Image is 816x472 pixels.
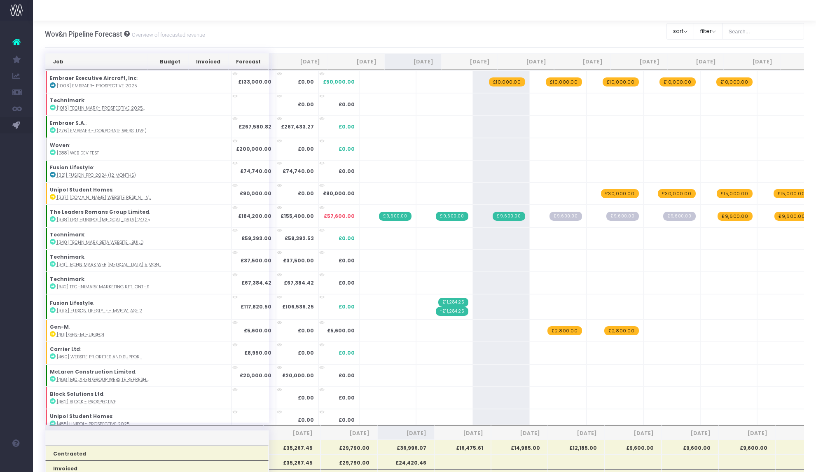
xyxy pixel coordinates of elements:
[264,440,320,455] th: £35,267.45
[339,303,355,311] span: £0.00
[57,172,136,178] abbr: [321] Fusion PPC 2024 (12 months)
[285,235,314,242] strong: £59,392.53
[57,421,129,427] abbr: [485] Unipol- Prospective 2025
[339,394,355,402] span: £0.00
[554,54,610,70] th: Nov 25: activate to sort column ascending
[339,349,355,357] span: £0.00
[45,160,231,182] td: :
[547,326,582,335] span: wayahead Revenue Forecast Item
[57,262,161,268] abbr: [341] Technimark web retainer 5 months
[339,279,355,287] span: £0.00
[45,342,231,364] td: :
[57,399,116,405] abbr: [482] Block - Prospective
[659,77,696,86] span: wayahead Revenue Forecast Item
[669,430,711,437] span: [DATE]
[10,456,23,468] img: images/default_profile_image.png
[57,354,142,360] abbr: [460] Website priorities and support
[45,54,148,70] th: Job: activate to sort column ascending
[377,440,434,455] th: £36,996.07
[57,332,105,338] abbr: [401] Gen-M HubSpot
[339,123,355,131] span: £0.00
[50,97,84,104] strong: Technimark
[298,78,314,85] strong: £0.00
[240,372,271,379] strong: £20,000.00
[434,440,491,455] th: £16,475.61
[282,303,314,310] strong: £106,536.25
[241,257,271,264] strong: £37,500.00
[45,93,231,115] td: :
[281,123,314,130] strong: £267,433.27
[238,123,271,130] strong: £267,580.82
[50,276,84,283] strong: Technimark
[339,372,355,379] span: £0.00
[605,440,662,455] th: £9,600.00
[774,212,809,221] span: wayahead Revenue Forecast Item
[339,416,355,424] span: £0.00
[298,394,314,401] strong: £0.00
[724,54,780,70] th: Feb 26: activate to sort column ascending
[240,190,271,197] strong: £90,000.00
[613,430,654,437] span: [DATE]
[148,54,188,70] th: Budget
[241,303,271,310] strong: £117,820.50
[45,250,231,272] td: :
[339,257,355,264] span: £0.00
[228,54,269,70] th: Forecast
[45,387,231,409] td: :
[50,119,86,126] strong: Embraer S.A.
[45,182,231,205] td: :
[50,75,137,82] strong: Embraer Executive Aircraft, Inc
[45,205,231,227] td: :
[283,257,314,264] strong: £37,500.00
[57,284,149,290] abbr: [342] Technimark marketing retainer 9 months
[298,145,314,152] strong: £0.00
[45,138,231,160] td: :
[667,54,724,70] th: Jan 26: activate to sort column ascending
[716,77,753,86] span: wayahead Revenue Forecast Item
[328,54,384,70] th: Jul 25: activate to sort column ascending
[45,409,231,431] td: :
[264,455,320,470] th: £35,267.45
[50,186,112,193] strong: Unipol Student Homes
[663,212,695,221] span: Streamtime Draft Invoice: null – [338] LRG HubSpot retainer 24/25
[379,212,411,221] span: Streamtime Invoice: 736 – [338] LRG HubSpot retainer 24/25
[327,327,355,334] span: £5,600.00
[298,349,314,356] strong: £0.00
[666,23,694,40] button: sort
[57,194,151,201] abbr: [337] Unipol.org website reskin - V2
[238,78,271,85] strong: £133,000.00
[320,440,377,455] th: £29,790.00
[339,235,355,242] span: £0.00
[45,294,231,320] td: :
[604,326,638,335] span: wayahead Revenue Forecast Item
[548,440,605,455] th: £12,185.00
[50,413,112,420] strong: Unipol Student Homes
[377,455,434,470] th: £24,420.46
[271,430,313,437] span: [DATE]
[606,212,638,221] span: Streamtime Draft Invoice: null – [338] LRG HubSpot retainer 24/25
[298,190,314,197] strong: £0.00
[384,54,441,70] th: Aug 25: activate to sort column ascending
[50,299,93,306] strong: Fusion Lifestyle
[283,168,314,175] strong: £74,740.00
[244,327,271,334] strong: £5,600.00
[50,253,84,260] strong: Technimark
[436,307,468,316] span: Streamtime Invoice: 744 – [393] Fusion Lifestyle - MVP Web Development phase 2
[57,376,149,383] abbr: [468] McLaren Group Website Refresh
[298,327,314,334] strong: £0.00
[50,346,80,353] strong: Carrier Ltd
[556,430,597,437] span: [DATE]
[328,430,369,437] span: [DATE]
[188,54,228,70] th: Invoiced
[339,145,355,153] span: £0.00
[50,164,93,171] strong: Fusion Lifestyle
[281,213,314,220] strong: £155,400.00
[722,23,804,40] input: Search...
[45,320,231,342] td: :
[718,212,752,221] span: wayahead Revenue Forecast Item
[436,212,468,221] span: Streamtime Invoice: 757 – [338] LRG HubSpot retainer 24/25
[718,440,775,455] th: £9,600.00
[50,231,84,238] strong: Technimark
[50,368,135,375] strong: McLaren Construction Limited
